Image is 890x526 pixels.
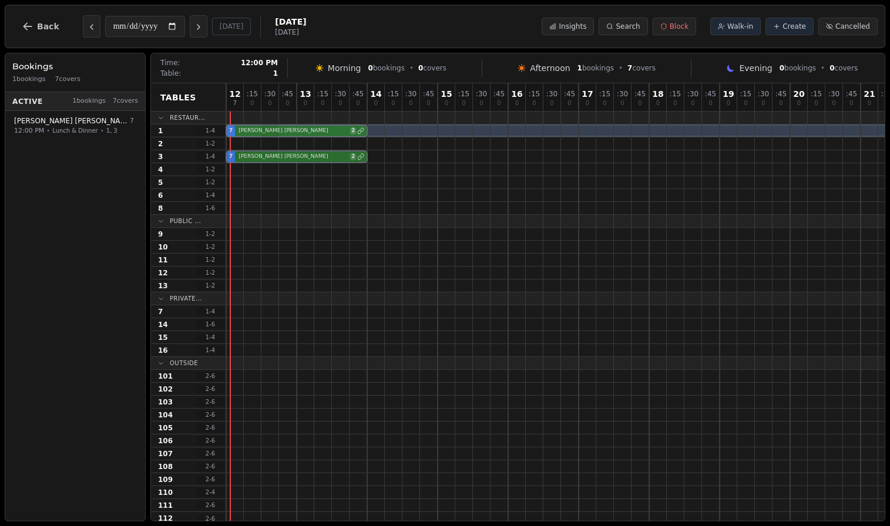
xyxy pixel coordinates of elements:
[196,346,224,355] span: 1 - 4
[418,63,446,73] span: covers
[797,100,801,106] span: 0
[196,255,224,264] span: 1 - 2
[374,100,378,106] span: 0
[627,64,632,72] span: 7
[100,126,104,135] span: •
[515,100,519,106] span: 0
[247,90,258,97] span: : 15
[158,281,168,291] span: 13
[158,475,173,484] span: 109
[476,90,487,97] span: : 30
[567,100,571,106] span: 0
[328,62,361,74] span: Morning
[559,22,586,31] span: Insights
[849,100,853,106] span: 0
[196,488,224,497] span: 2 - 4
[727,22,753,31] span: Walk-in
[196,178,224,187] span: 1 - 2
[158,397,173,407] span: 103
[130,116,134,126] span: 7
[196,139,224,148] span: 1 - 2
[723,90,734,98] span: 19
[170,217,201,225] span: Public ...
[821,63,825,73] span: •
[158,346,168,355] span: 16
[158,139,163,149] span: 2
[229,90,240,98] span: 12
[196,410,224,419] span: 2 - 6
[273,69,278,78] span: 1
[196,385,224,393] span: 2 - 6
[634,90,646,97] span: : 45
[673,100,677,106] span: 0
[190,15,207,38] button: Next day
[370,90,381,98] span: 14
[352,90,364,97] span: : 45
[12,75,46,85] span: 1 bookings
[196,165,224,174] span: 1 - 2
[546,90,557,97] span: : 30
[582,90,593,98] span: 17
[158,436,173,446] span: 106
[160,58,180,68] span: Time:
[160,69,181,78] span: Table:
[835,22,870,31] span: Cancelled
[158,514,173,523] span: 112
[617,90,628,97] span: : 30
[196,475,224,484] span: 2 - 6
[620,100,624,106] span: 0
[338,100,342,106] span: 0
[409,63,414,73] span: •
[765,18,814,35] button: Create
[691,100,694,106] span: 0
[268,100,271,106] span: 0
[158,423,173,433] span: 105
[846,90,857,97] span: : 45
[356,100,360,106] span: 0
[158,242,168,252] span: 10
[158,152,163,161] span: 3
[832,100,835,106] span: 0
[479,100,483,106] span: 0
[8,112,143,140] button: [PERSON_NAME] [PERSON_NAME]712:00 PM•Lunch & Dinner•1, 3
[710,18,761,35] button: Walk-in
[212,18,251,35] button: [DATE]
[368,64,373,72] span: 0
[577,64,582,72] span: 1
[542,18,594,35] button: Insights
[577,63,614,73] span: bookings
[739,62,772,74] span: Evening
[158,255,168,265] span: 11
[14,116,127,126] span: [PERSON_NAME] [PERSON_NAME]
[158,204,163,213] span: 8
[670,22,689,31] span: Block
[708,100,712,106] span: 0
[196,333,224,342] span: 1 - 4
[818,18,878,35] button: Cancelled
[368,63,405,73] span: bookings
[687,90,698,97] span: : 30
[158,178,163,187] span: 5
[705,90,716,97] span: : 45
[530,62,570,74] span: Afternoon
[304,100,307,106] span: 0
[599,90,610,97] span: : 15
[286,100,289,106] span: 0
[780,63,816,73] span: bookings
[52,126,98,135] span: Lunch & Dinner
[14,126,44,136] span: 12:00 PM
[603,100,606,106] span: 0
[158,385,173,394] span: 102
[158,165,163,174] span: 4
[529,90,540,97] span: : 15
[158,372,173,381] span: 101
[616,22,640,31] span: Search
[793,90,804,98] span: 20
[196,307,224,316] span: 1 - 4
[196,126,224,135] span: 1 - 4
[300,90,311,98] span: 13
[418,64,423,72] span: 0
[550,100,553,106] span: 0
[196,501,224,510] span: 2 - 6
[196,230,224,238] span: 1 - 2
